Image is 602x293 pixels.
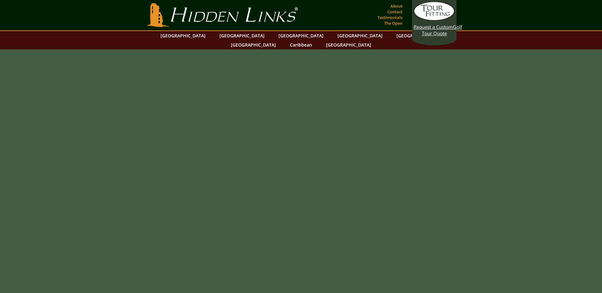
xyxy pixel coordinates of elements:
a: [GEOGRAPHIC_DATA] [393,31,445,40]
a: [GEOGRAPHIC_DATA] [323,40,374,49]
a: About [389,2,404,10]
a: The Open [383,19,404,28]
a: [GEOGRAPHIC_DATA] [216,31,268,40]
a: [GEOGRAPHIC_DATA] [275,31,327,40]
a: [GEOGRAPHIC_DATA] [228,40,279,49]
a: [GEOGRAPHIC_DATA] [157,31,209,40]
a: Contact [386,7,404,16]
a: Caribbean [287,40,315,49]
a: Testimonials [376,13,404,22]
a: [GEOGRAPHIC_DATA] [334,31,386,40]
a: Request a CustomGolf Tour Quote [414,2,455,36]
span: Request a Custom [414,24,453,30]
